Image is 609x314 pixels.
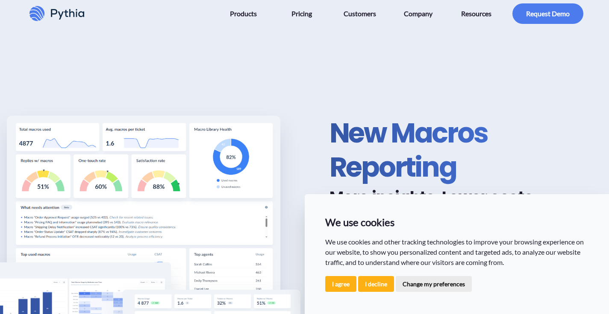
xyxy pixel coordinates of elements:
button: I agree [325,276,356,292]
span: Products [230,7,257,20]
span: Pricing [291,7,312,20]
button: Change my preferences [396,276,472,292]
h2: More insights. Lower costs [330,188,603,207]
span: Company [404,7,432,20]
span: Resources [461,7,491,20]
span: Customers [344,7,376,20]
h1: New Macros Reporting [330,116,603,184]
p: We use cookies and other tracking technologies to improve your browsing experience on our website... [325,237,589,267]
button: I decline [358,276,394,292]
p: We use cookies [325,215,589,230]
